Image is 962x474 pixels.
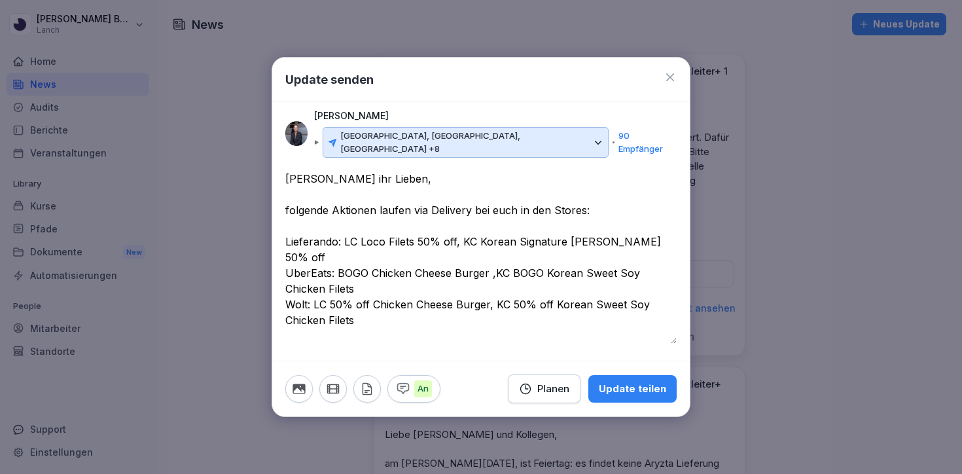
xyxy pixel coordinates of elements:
[340,130,590,155] p: [GEOGRAPHIC_DATA], [GEOGRAPHIC_DATA], [GEOGRAPHIC_DATA] +8
[508,374,580,403] button: Planen
[519,382,569,396] div: Planen
[285,121,308,146] img: gfrdeep66o3yxsw3jdyhfsxu.png
[314,109,389,123] p: [PERSON_NAME]
[414,380,432,397] p: An
[285,71,374,88] h1: Update senden
[618,130,670,155] p: 90 Empfänger
[387,375,440,403] button: An
[588,375,677,403] button: Update teilen
[599,382,666,396] div: Update teilen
